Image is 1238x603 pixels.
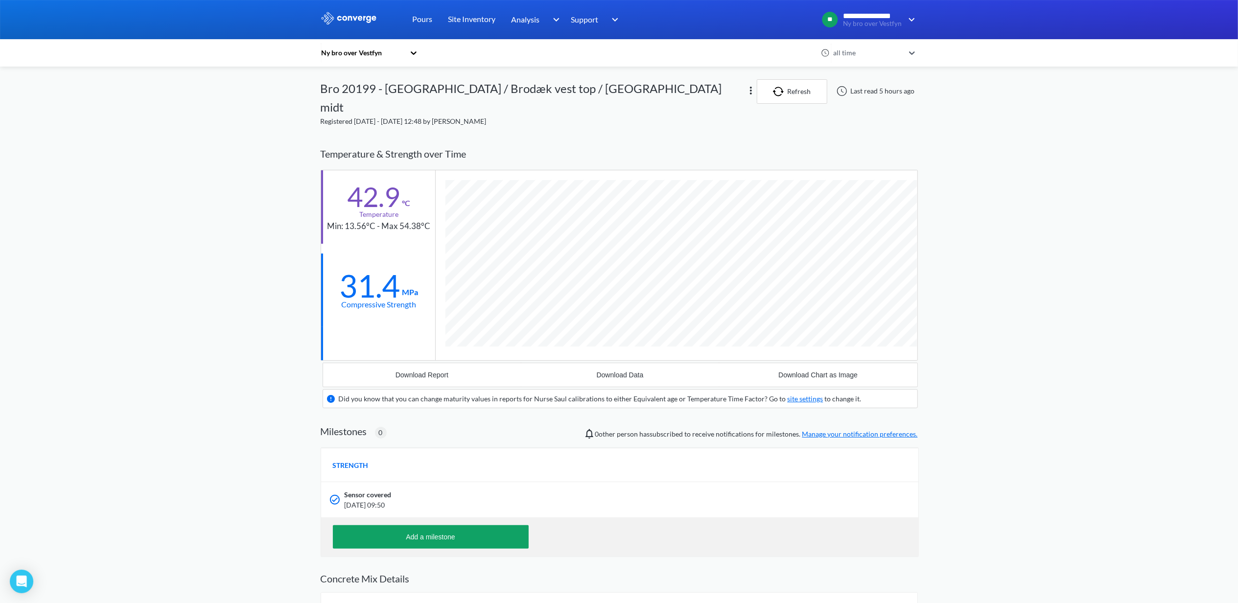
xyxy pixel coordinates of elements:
[902,14,918,25] img: downArrow.svg
[327,220,431,233] div: Min: 13.56°C - Max 54.38°C
[321,573,918,584] h2: Concrete Mix Details
[773,87,788,96] img: icon-refresh.svg
[571,13,599,25] span: Support
[831,47,904,58] div: all time
[321,117,487,125] span: Registered [DATE] - [DATE] 12:48 by [PERSON_NAME]
[788,394,823,403] a: site settings
[597,371,644,379] div: Download Data
[345,489,392,500] span: Sensor covered
[359,209,398,220] div: Temperature
[521,363,719,387] button: Download Data
[321,425,367,437] h2: Milestones
[321,47,405,58] div: Ny bro over Vestfyn
[595,430,616,438] span: 0 other
[719,363,917,387] button: Download Chart as Image
[321,12,377,24] img: logo_ewhite.svg
[595,429,918,440] span: person has subscribed to receive notifications for milestones.
[606,14,621,25] img: downArrow.svg
[512,13,540,25] span: Analysis
[843,20,902,27] span: Ny bro over Vestfyn
[821,48,830,57] img: icon-clock.svg
[584,428,595,440] img: notifications-icon.svg
[745,85,757,96] img: more.svg
[323,363,521,387] button: Download Report
[396,371,448,379] div: Download Report
[379,427,383,438] span: 0
[321,79,745,116] div: Bro 20199 - [GEOGRAPHIC_DATA] / Brodæk vest top / [GEOGRAPHIC_DATA] midt
[546,14,562,25] img: downArrow.svg
[10,570,33,593] div: Open Intercom Messenger
[333,460,369,471] span: STRENGTH
[831,85,918,97] div: Last read 5 hours ago
[778,371,858,379] div: Download Chart as Image
[339,394,862,404] div: Did you know that you can change maturity values in reports for Nurse Saul calibrations to either...
[348,185,400,209] div: 42.9
[321,139,918,169] div: Temperature & Strength over Time
[342,298,417,310] div: Compressive Strength
[345,500,788,510] span: [DATE] 09:50
[757,79,827,104] button: Refresh
[333,525,529,549] button: Add a milestone
[802,430,918,438] a: Manage your notification preferences.
[340,274,400,298] div: 31.4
